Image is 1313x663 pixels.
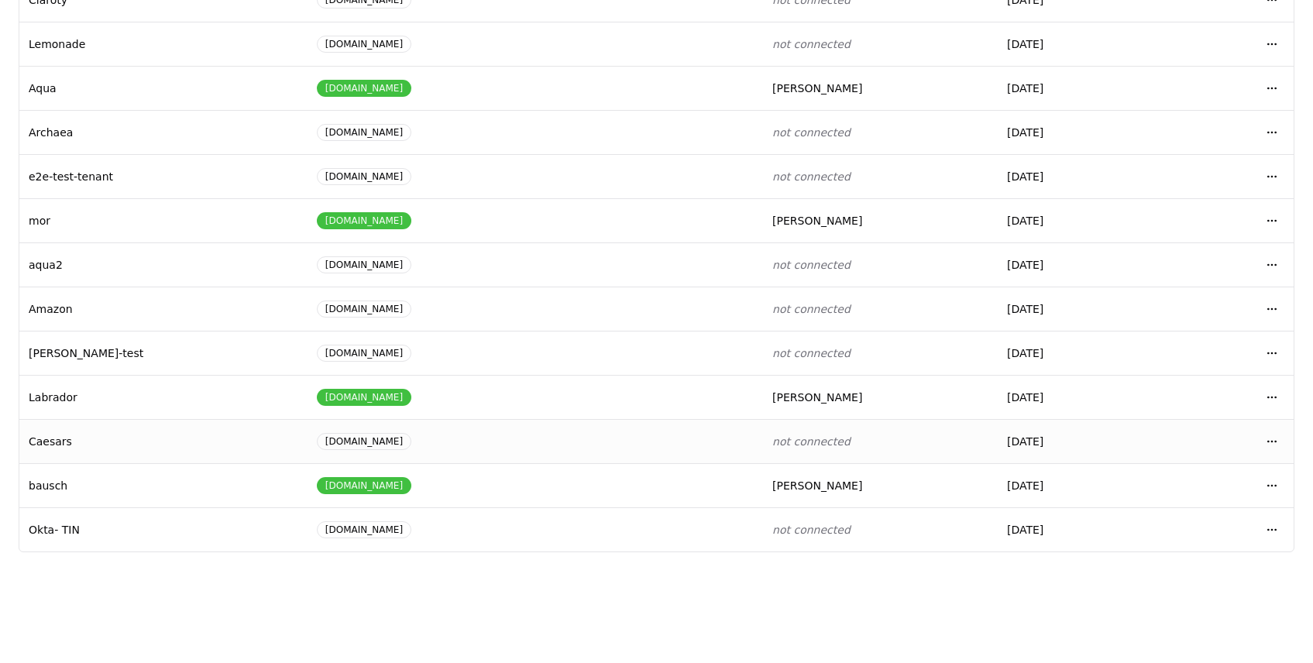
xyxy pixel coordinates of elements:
[19,463,308,507] td: bausch
[998,419,1161,463] td: [DATE]
[998,22,1161,66] td: [DATE]
[998,463,1161,507] td: [DATE]
[998,507,1161,551] td: [DATE]
[19,198,308,242] td: mor
[772,479,862,492] span: [PERSON_NAME]
[19,331,308,375] td: [PERSON_NAME]-test
[772,215,862,227] span: [PERSON_NAME]
[19,242,308,287] td: aqua2
[317,212,411,229] div: [DOMAIN_NAME]
[772,524,851,536] span: not connected
[998,331,1161,375] td: [DATE]
[317,389,411,406] div: [DOMAIN_NAME]
[998,287,1161,331] td: [DATE]
[772,126,851,139] span: not connected
[317,477,411,494] div: [DOMAIN_NAME]
[317,124,411,141] div: [DOMAIN_NAME]
[998,66,1161,110] td: [DATE]
[772,435,851,448] span: not connected
[772,303,851,315] span: not connected
[19,66,308,110] td: Aqua
[998,375,1161,419] td: [DATE]
[317,521,411,538] div: [DOMAIN_NAME]
[998,198,1161,242] td: [DATE]
[317,345,411,362] div: [DOMAIN_NAME]
[19,287,308,331] td: Amazon
[19,419,308,463] td: Caesars
[772,391,862,404] span: [PERSON_NAME]
[772,82,862,94] span: [PERSON_NAME]
[772,38,851,50] span: not connected
[317,168,411,185] div: [DOMAIN_NAME]
[19,507,308,551] td: Okta- TIN
[317,80,411,97] div: [DOMAIN_NAME]
[19,375,308,419] td: Labrador
[317,36,411,53] div: [DOMAIN_NAME]
[998,242,1161,287] td: [DATE]
[19,110,308,154] td: Archaea
[19,22,308,66] td: Lemonade
[772,259,851,271] span: not connected
[317,301,411,318] div: [DOMAIN_NAME]
[19,154,308,198] td: e2e-test-tenant
[772,347,851,359] span: not connected
[317,256,411,273] div: [DOMAIN_NAME]
[317,433,411,450] div: [DOMAIN_NAME]
[772,170,851,183] span: not connected
[998,110,1161,154] td: [DATE]
[998,154,1161,198] td: [DATE]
